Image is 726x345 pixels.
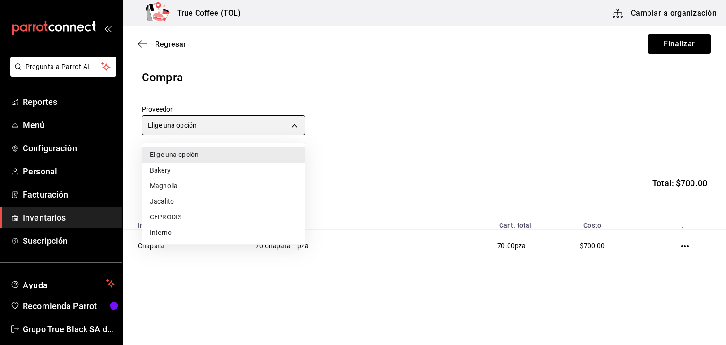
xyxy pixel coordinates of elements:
[142,209,305,225] li: CEPRODIS
[142,163,305,178] li: Bakery
[142,225,305,241] li: Interno
[142,178,305,194] li: Magnolia
[142,147,305,163] li: Elige una opción
[142,194,305,209] li: Jacalito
